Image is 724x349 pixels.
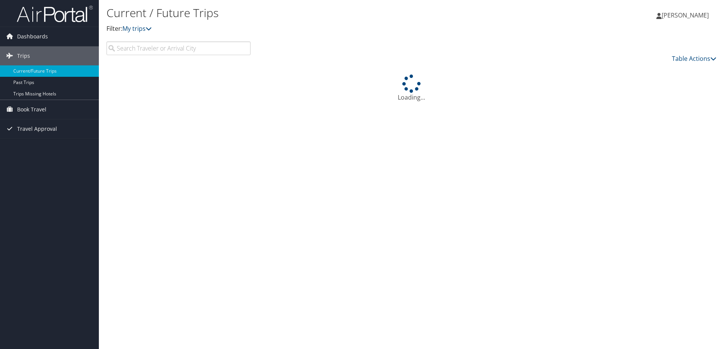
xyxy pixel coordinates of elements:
p: Filter: [106,24,513,34]
span: Book Travel [17,100,46,119]
h1: Current / Future Trips [106,5,513,21]
img: airportal-logo.png [17,5,93,23]
a: Table Actions [672,54,716,63]
span: Travel Approval [17,119,57,138]
a: [PERSON_NAME] [656,4,716,27]
a: My trips [122,24,152,33]
input: Search Traveler or Arrival City [106,41,251,55]
div: Loading... [106,75,716,102]
span: Trips [17,46,30,65]
span: [PERSON_NAME] [662,11,709,19]
span: Dashboards [17,27,48,46]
